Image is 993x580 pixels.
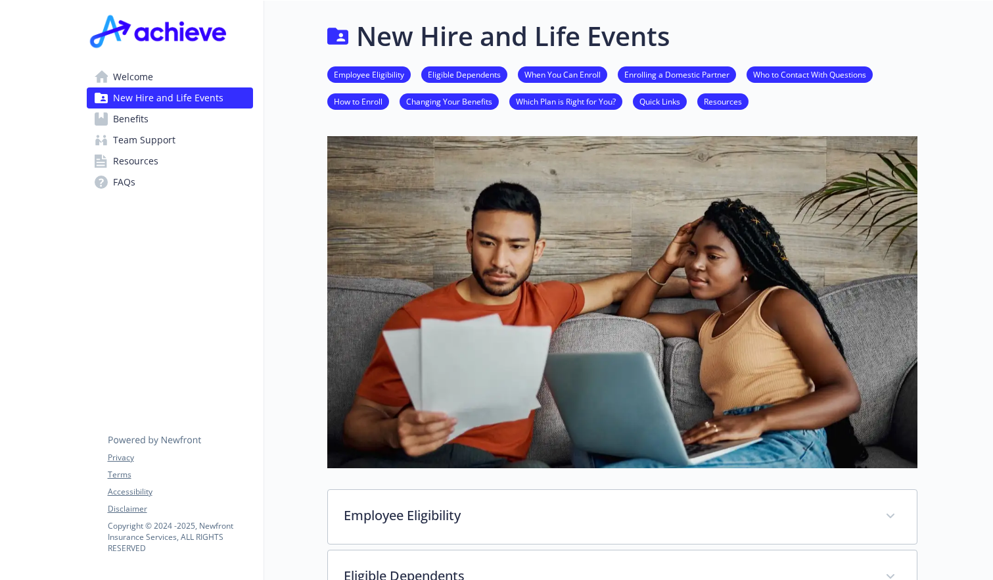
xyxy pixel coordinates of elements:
span: Resources [113,151,158,172]
a: Privacy [108,452,252,464]
h1: New Hire and Life Events [356,16,670,56]
span: Team Support [113,130,175,151]
span: New Hire and Life Events [113,87,223,109]
a: Resources [87,151,253,172]
a: New Hire and Life Events [87,87,253,109]
a: Who to Contact With Questions [747,68,873,80]
p: Copyright © 2024 - 2025 , Newfront Insurance Services, ALL RIGHTS RESERVED [108,520,252,554]
a: Eligible Dependents [421,68,507,80]
span: Welcome [113,66,153,87]
span: FAQs [113,172,135,193]
a: Quick Links [633,95,687,107]
div: Employee Eligibility [328,490,917,544]
a: Team Support [87,130,253,151]
span: Benefits [113,109,149,130]
a: Resources [697,95,749,107]
a: Terms [108,469,252,481]
a: Changing Your Benefits [400,95,499,107]
img: new hire page banner [327,136,917,468]
a: Which Plan is Right for You? [509,95,622,107]
a: Employee Eligibility [327,68,411,80]
a: Accessibility [108,486,252,498]
a: Disclaimer [108,503,252,515]
a: Enrolling a Domestic Partner [618,68,736,80]
p: Employee Eligibility [344,506,869,525]
a: FAQs [87,172,253,193]
a: When You Can Enroll [518,68,607,80]
a: How to Enroll [327,95,389,107]
a: Welcome [87,66,253,87]
a: Benefits [87,109,253,130]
